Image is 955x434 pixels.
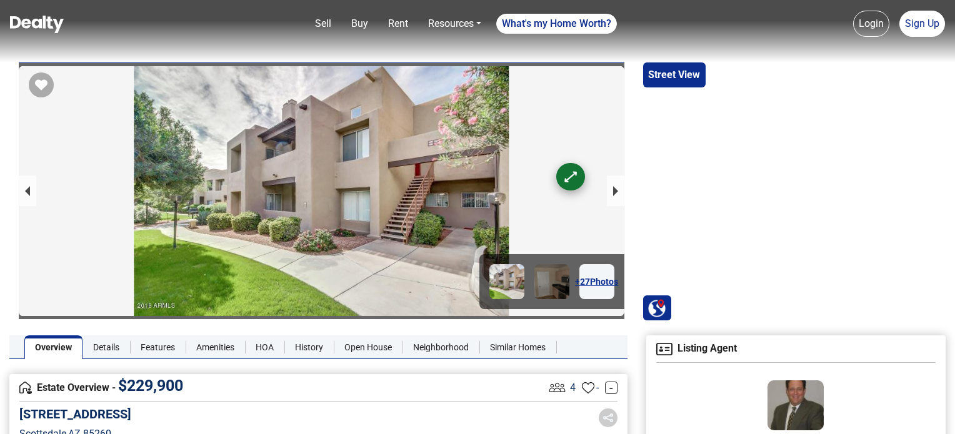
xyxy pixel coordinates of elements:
[186,335,245,359] a: Amenities
[570,380,576,395] span: 4
[402,335,479,359] a: Neighborhood
[19,407,131,422] h5: [STREET_ADDRESS]
[24,335,82,359] a: Overview
[423,11,486,36] a: Resources
[559,165,582,188] div: ⟷
[899,11,945,37] a: Sign Up
[496,14,617,34] a: What's my Home Worth?
[656,343,672,355] img: Agent
[245,335,284,359] a: HOA
[383,11,413,36] a: Rent
[130,335,186,359] a: Features
[579,264,614,299] a: +27Photos
[546,377,568,398] img: Listing View
[534,264,569,299] img: Image
[767,380,824,430] img: Agent
[489,264,524,299] img: Image
[310,11,336,36] a: Sell
[647,298,666,317] img: Search Homes at Dealty
[596,380,599,395] span: -
[656,343,936,355] h4: Listing Agent
[607,175,624,206] button: next slide / item
[346,11,373,36] a: Buy
[10,16,64,33] img: Dealty - Buy, Sell & Rent Homes
[853,11,889,37] a: Login
[19,175,36,206] button: previous slide / item
[19,381,546,395] h4: Estate Overview -
[284,335,334,359] a: History
[643,62,706,87] button: Street View
[19,382,32,394] img: Overview
[82,335,130,359] a: Details
[582,382,594,394] img: Favourites
[605,382,617,394] a: -
[118,377,183,395] span: $ 229,900
[334,335,402,359] a: Open House
[479,335,556,359] a: Similar Homes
